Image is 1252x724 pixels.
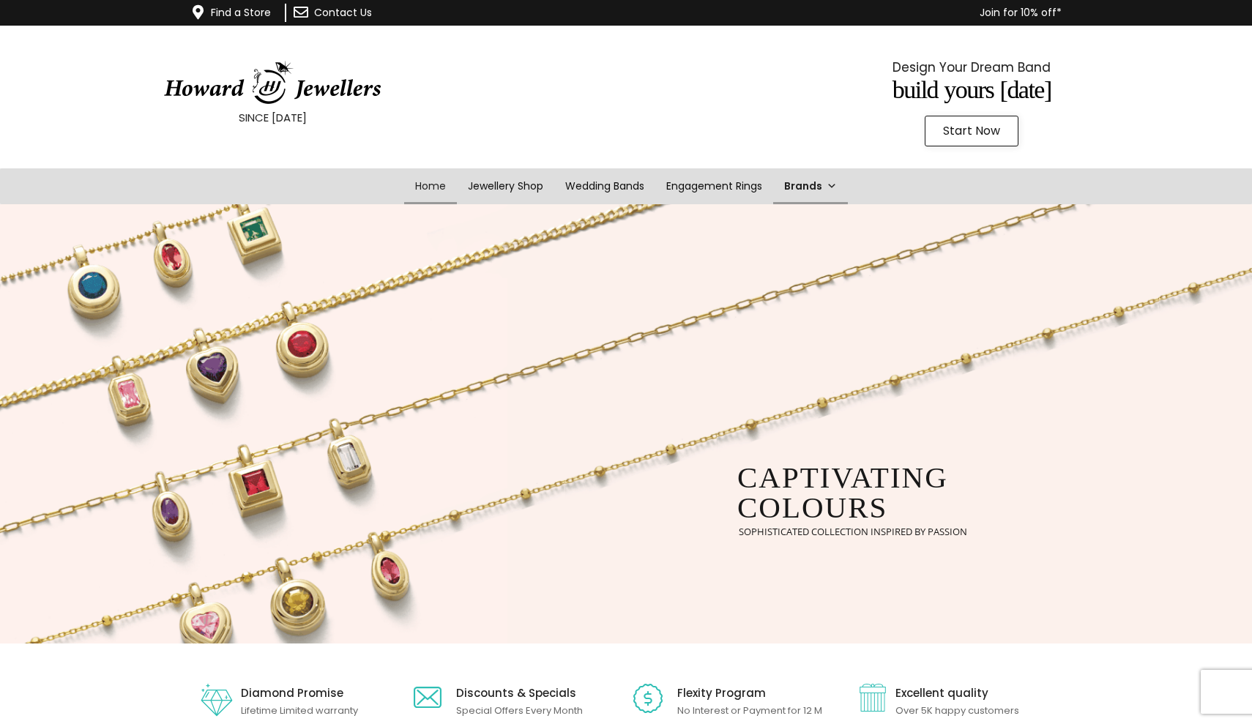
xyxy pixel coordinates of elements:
a: Brands [773,168,848,204]
a: Flexity Program [677,685,766,701]
a: Find a Store [211,5,271,20]
img: HowardJewellersLogo-04 [163,61,382,105]
a: Wedding Bands [554,168,655,204]
rs-layer: sophisticated collection inspired by passion [739,527,967,537]
p: Over 5K happy customers [895,703,1019,720]
span: Discounts & Specials [456,685,576,701]
p: Lifetime Limited warranty [241,703,358,720]
p: Design Your Dream Band [736,56,1207,78]
a: Home [404,168,457,204]
rs-layer: captivating colours [737,463,948,523]
p: Special Offers Every Month [456,703,583,720]
a: Start Now [925,116,1018,146]
a: Contact Us [314,5,372,20]
a: Diamond Promise [241,685,343,701]
a: Jewellery Shop [457,168,554,204]
span: Build Yours [DATE] [893,76,1051,103]
p: No Interest or Payment for 12 M [677,703,822,720]
span: Excellent quality [895,685,988,701]
span: Start Now [943,125,1000,137]
p: SINCE [DATE] [37,108,508,127]
a: Engagement Rings [655,168,773,204]
p: Join for 10% off* [458,4,1062,22]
